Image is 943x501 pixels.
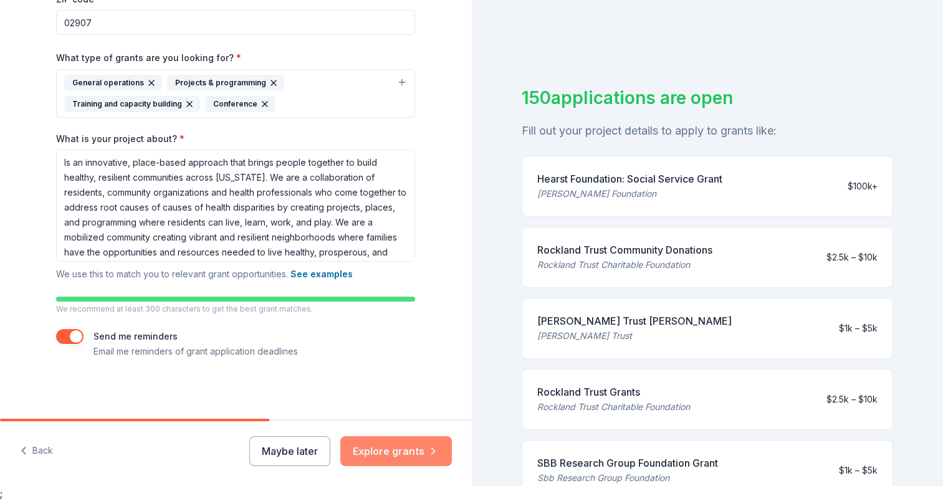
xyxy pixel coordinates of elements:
div: $1k – $5k [839,321,878,336]
label: What is your project about? [56,133,184,145]
span: We use this to match you to relevant grant opportunities. [56,269,353,279]
button: Explore grants [340,436,452,466]
div: Sbb Research Group Foundation [537,470,718,485]
div: $1k – $5k [839,463,878,478]
div: Training and capacity building [64,96,200,112]
button: General operationsProjects & programmingTraining and capacity buildingConference [56,69,415,118]
div: Rockland Trust Community Donations [537,242,712,257]
div: SBB Research Group Foundation Grant [537,456,718,470]
button: Maybe later [249,436,330,466]
div: Hearst Foundation: Social Service Grant [537,171,722,186]
label: What type of grants are you looking for? [56,52,241,64]
div: Fill out your project details to apply to grants like: [522,121,894,141]
div: [PERSON_NAME] Trust [537,328,732,343]
div: Rockland Trust Grants [537,384,690,399]
p: We recommend at least 300 characters to get the best grant matches. [56,304,415,314]
textarea: Is an innovative, place-based approach that brings people together to build healthy, resilient co... [56,150,415,262]
div: Rockland Trust Charitable Foundation [537,399,690,414]
div: Conference [205,96,275,112]
p: Email me reminders of grant application deadlines [93,344,298,359]
button: See examples [290,267,353,282]
div: [PERSON_NAME] Foundation [537,186,722,201]
div: General operations [64,75,162,91]
div: [PERSON_NAME] Trust [PERSON_NAME] [537,313,732,328]
input: 12345 (U.S. only) [56,10,415,35]
div: $100k+ [848,179,878,194]
div: Projects & programming [167,75,284,91]
div: 150 applications are open [522,85,894,111]
div: Rockland Trust Charitable Foundation [537,257,712,272]
label: Send me reminders [93,331,178,341]
div: $2.5k – $10k [826,250,878,265]
div: $2.5k – $10k [826,392,878,407]
button: Back [20,438,53,464]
